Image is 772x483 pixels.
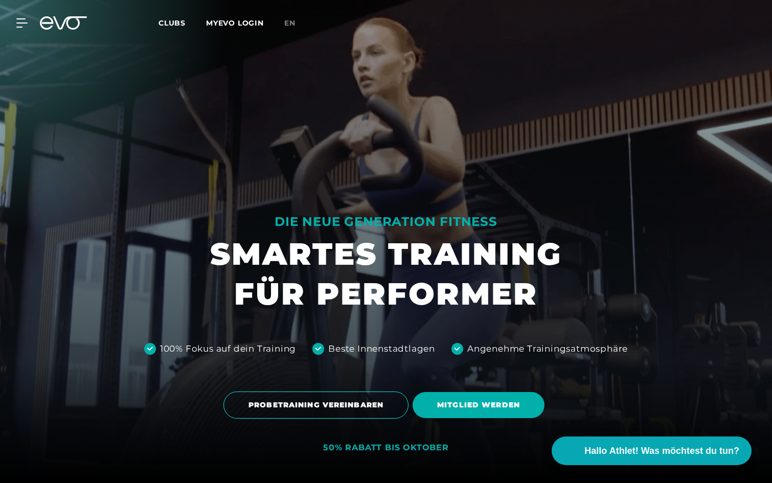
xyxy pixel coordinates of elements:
[584,444,739,458] span: Hallo Athlet! Was möchtest du tun?
[323,443,449,453] div: 50% RABATT BIS OKTOBER
[328,342,435,356] div: Beste Innenstadtlagen
[158,18,206,28] a: Clubs
[158,18,186,28] span: Clubs
[284,18,296,28] span: en
[210,214,562,230] div: DIE NEUE GENERATION FITNESS
[206,18,264,28] a: MYEVO LOGIN
[284,17,308,29] a: en
[437,400,520,410] span: MITGLIED WERDEN
[160,342,296,356] div: 100% Fokus auf dein Training
[552,436,752,465] button: Hallo Athlet! Was möchtest du tun?
[210,234,562,314] h1: SMARTES TRAINING FÜR PERFORMER
[413,384,549,426] a: MITGLIED WERDEN
[467,342,628,356] div: Angenehme Trainingsatmosphäre
[248,400,383,410] span: PROBETRAINING VEREINBAREN
[223,384,413,426] a: PROBETRAINING VEREINBAREN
